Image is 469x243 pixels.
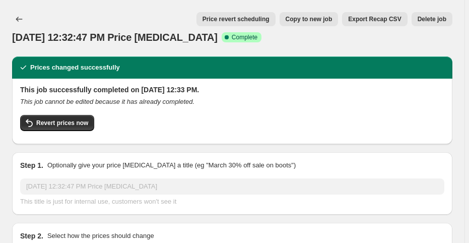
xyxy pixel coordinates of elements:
[36,119,88,127] span: Revert prices now
[12,32,218,43] span: [DATE] 12:32:47 PM Price [MEDICAL_DATA]
[196,12,276,26] button: Price revert scheduling
[418,15,446,23] span: Delete job
[286,15,332,23] span: Copy to new job
[47,160,296,170] p: Optionally give your price [MEDICAL_DATA] a title (eg "March 30% off sale on boots")
[20,85,444,95] h2: This job successfully completed on [DATE] 12:33 PM.
[342,12,407,26] button: Export Recap CSV
[12,12,26,26] button: Price change jobs
[20,115,94,131] button: Revert prices now
[20,198,176,205] span: This title is just for internal use, customers won't see it
[203,15,270,23] span: Price revert scheduling
[20,178,444,195] input: 30% off holiday sale
[412,12,452,26] button: Delete job
[30,63,120,73] h2: Prices changed successfully
[348,15,401,23] span: Export Recap CSV
[20,160,43,170] h2: Step 1.
[20,231,43,241] h2: Step 2.
[280,12,339,26] button: Copy to new job
[20,98,194,105] i: This job cannot be edited because it has already completed.
[47,231,154,241] p: Select how the prices should change
[232,33,257,41] span: Complete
